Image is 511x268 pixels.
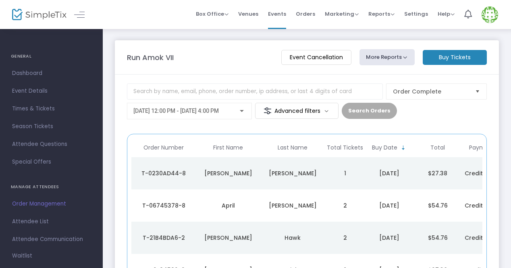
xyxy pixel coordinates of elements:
button: Select [472,84,483,99]
td: 1 [325,157,365,189]
div: 9/11/2024 [367,234,411,242]
div: 9/25/2024 [367,202,411,210]
td: $27.38 [413,157,462,189]
span: Reports [368,10,395,18]
div: T-06745378-8 [133,202,194,210]
h4: GENERAL [11,48,92,64]
span: Credit Card [465,202,499,210]
span: Marketing [325,10,359,18]
td: $54.76 [413,222,462,254]
span: Settings [404,4,428,24]
span: Attendee Questions [12,139,91,150]
span: Special Offers [12,157,91,167]
input: Search by name, email, phone, order number, ip address, or last 4 digits of card [127,83,383,100]
m-button: Advanced filters [255,103,339,119]
span: Times & Tickets [12,104,91,114]
span: Events [268,4,286,24]
span: Order Number [143,144,184,151]
span: First Name [213,144,243,151]
span: Waitlist [12,252,32,260]
th: Total Tickets [325,138,365,157]
div: Hawk [262,234,323,242]
img: filter [264,107,272,115]
span: Payment [469,144,495,151]
span: Season Tickets [12,121,91,132]
div: JoEllen [198,169,258,177]
h4: MANAGE ATTENDEES [11,179,92,195]
td: 2 [325,222,365,254]
span: Last Name [278,144,307,151]
span: Buy Date [372,144,397,151]
span: Box Office [196,10,228,18]
td: $54.76 [413,189,462,222]
span: Attendee Communication [12,234,91,245]
div: WHITFIELD [262,202,323,210]
span: Order Complete [393,87,469,96]
button: More Reports [359,49,415,65]
div: T-21B4BDA6-2 [133,234,194,242]
span: [DATE] 12:00 PM - [DATE] 4:00 PM [133,108,219,114]
span: Credit Card [465,234,499,242]
td: 2 [325,189,365,222]
span: Event Details [12,86,91,96]
div: Mary [198,234,258,242]
span: Credit Card [465,169,499,177]
span: Attendee List [12,216,91,227]
m-panel-title: Run Amok VII [127,52,174,63]
span: Venues [238,4,258,24]
span: Dashboard [12,68,91,79]
m-button: Buy Tickets [423,50,487,65]
div: T-0230AD44-8 [133,169,194,177]
div: 9/27/2024 [367,169,411,177]
span: Orders [296,4,315,24]
span: Total [430,144,445,151]
m-button: Event Cancellation [281,50,351,65]
span: Order Management [12,199,91,209]
div: April [198,202,258,210]
span: Help [438,10,455,18]
span: Sortable [400,145,407,151]
div: Marsh [262,169,323,177]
